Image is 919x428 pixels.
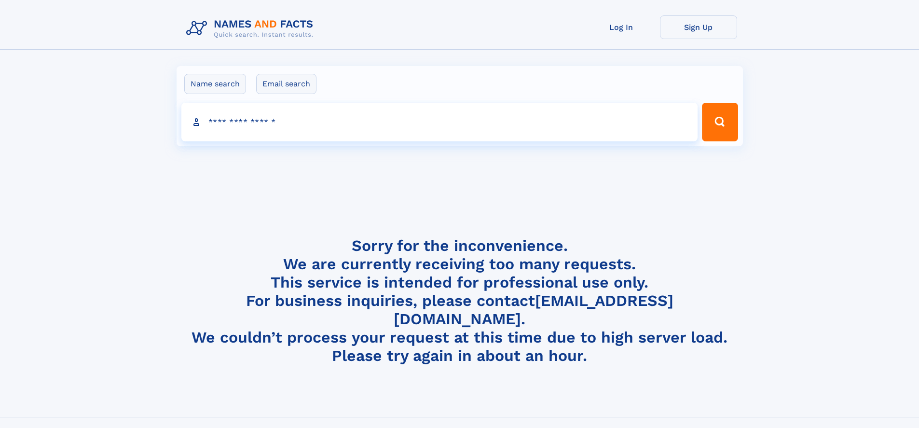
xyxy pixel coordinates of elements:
[182,15,321,41] img: Logo Names and Facts
[394,291,673,328] a: [EMAIL_ADDRESS][DOMAIN_NAME]
[583,15,660,39] a: Log In
[702,103,738,141] button: Search Button
[182,236,737,365] h4: Sorry for the inconvenience. We are currently receiving too many requests. This service is intend...
[184,74,246,94] label: Name search
[181,103,698,141] input: search input
[660,15,737,39] a: Sign Up
[256,74,316,94] label: Email search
